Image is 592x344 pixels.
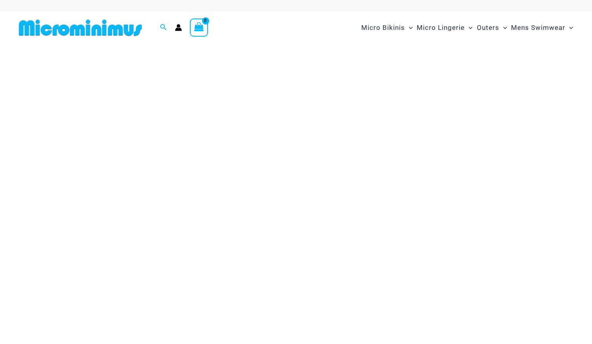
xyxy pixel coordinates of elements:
a: Account icon link [175,24,182,31]
span: Menu Toggle [499,18,507,38]
span: Menu Toggle [405,18,413,38]
span: Menu Toggle [565,18,573,38]
a: Search icon link [160,23,167,33]
a: OutersMenu ToggleMenu Toggle [475,16,509,40]
img: MM SHOP LOGO FLAT [16,19,145,37]
a: Micro BikinisMenu ToggleMenu Toggle [359,16,415,40]
a: Micro LingerieMenu ToggleMenu Toggle [415,16,474,40]
nav: Site Navigation [358,15,576,41]
span: Mens Swimwear [511,18,565,38]
span: Menu Toggle [465,18,472,38]
span: Micro Bikinis [361,18,405,38]
a: Mens SwimwearMenu ToggleMenu Toggle [509,16,575,40]
span: Outers [477,18,499,38]
span: Micro Lingerie [417,18,465,38]
a: View Shopping Cart, empty [190,18,208,37]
